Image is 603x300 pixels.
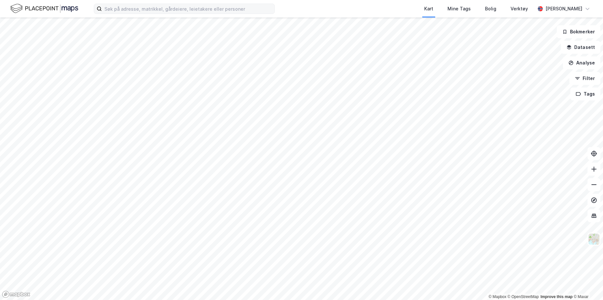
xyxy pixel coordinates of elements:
input: Søk på adresse, matrikkel, gårdeiere, leietakere eller personer [102,4,275,14]
a: Improve this map [541,294,573,299]
div: Mine Tags [447,5,471,13]
button: Datasett [561,41,600,54]
button: Filter [569,72,600,85]
div: [PERSON_NAME] [545,5,582,13]
a: Mapbox homepage [2,291,30,298]
div: Bolig [485,5,496,13]
a: Mapbox [489,294,506,299]
div: Verktøy [511,5,528,13]
img: logo.f888ab2527a4732fd821a326f86c7f29.svg [10,3,78,14]
iframe: Chat Widget [571,269,603,300]
div: Kart [424,5,433,13]
button: Bokmerker [557,25,600,38]
a: OpenStreetMap [508,294,539,299]
img: Z [588,233,600,245]
button: Tags [570,87,600,100]
button: Analyse [563,56,600,69]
